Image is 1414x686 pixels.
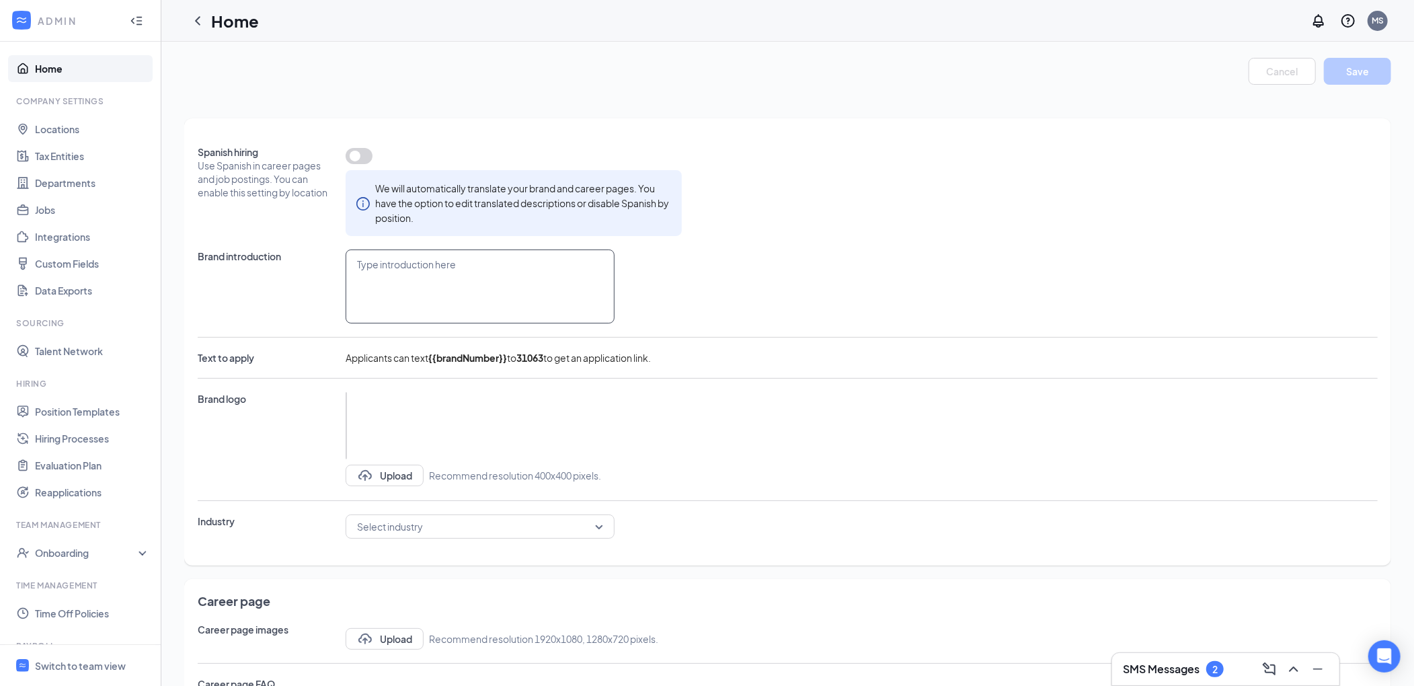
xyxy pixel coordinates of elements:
div: Sourcing [16,317,147,329]
span: Applicants can text to to get an application link. [346,351,651,365]
span: Use Spanish in career pages and job postings. You can enable this setting by location [198,159,332,199]
span: Text to apply [198,351,332,365]
div: Onboarding [35,546,139,560]
span: UploadUploadRecommend resolution 400x400 pixels. [346,392,601,486]
a: Departments [35,169,150,196]
a: Custom Fields [35,250,150,277]
a: Tax Entities [35,143,150,169]
span: Career page images [198,623,332,636]
span: Spanish hiring [198,145,332,159]
a: Evaluation Plan [35,452,150,479]
h1: Home [211,9,259,32]
span: Brand logo [198,392,332,406]
a: Integrations [35,223,150,250]
b: {{brandNumber}} [428,352,507,364]
b: 31063 [516,352,543,364]
button: Minimize [1307,658,1329,680]
svg: ChevronLeft [190,13,206,29]
div: We will automatically translate your brand and career pages. You have the option to edit translat... [375,181,671,225]
a: Talent Network [35,338,150,365]
span: Recommend resolution 400x400 pixels. [429,468,601,483]
svg: WorkstreamLogo [18,661,27,670]
div: Hiring [16,378,147,389]
a: Data Exports [35,277,150,304]
span: info-circle [356,196,370,211]
div: Payroll [16,640,147,652]
div: Open Intercom Messenger [1368,640,1401,673]
span: Career page [198,593,1378,609]
a: Locations [35,116,150,143]
span: Brand introduction [198,250,332,263]
button: UploadUpload [346,465,424,486]
h3: SMS Messages [1123,662,1200,677]
span: Recommend resolution 1920x1080, 1280x720 pixels. [429,632,658,646]
div: Switch to team view [35,659,126,673]
div: ADMIN [38,14,118,28]
svg: Upload [357,631,373,647]
a: Reapplications [35,479,150,506]
svg: Upload [357,467,373,484]
a: Hiring Processes [35,425,150,452]
a: Position Templates [35,398,150,425]
svg: WorkstreamLogo [15,13,28,27]
svg: ChevronUp [1286,661,1302,677]
a: Jobs [35,196,150,223]
div: Time Management [16,580,147,591]
svg: Minimize [1310,661,1326,677]
button: Cancel [1249,58,1316,85]
div: MS [1372,15,1384,26]
svg: UserCheck [16,546,30,560]
button: Save [1324,58,1391,85]
div: Company Settings [16,96,147,107]
svg: ComposeMessage [1261,661,1278,677]
svg: Collapse [130,14,143,28]
svg: Notifications [1310,13,1327,29]
a: Time Off Policies [35,600,150,627]
a: Home [35,55,150,82]
div: Team Management [16,519,147,531]
button: UploadUpload [346,628,424,650]
span: Industry [198,514,332,528]
svg: QuestionInfo [1340,13,1356,29]
button: ComposeMessage [1259,658,1280,680]
div: 2 [1212,664,1218,675]
button: ChevronUp [1283,658,1304,680]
